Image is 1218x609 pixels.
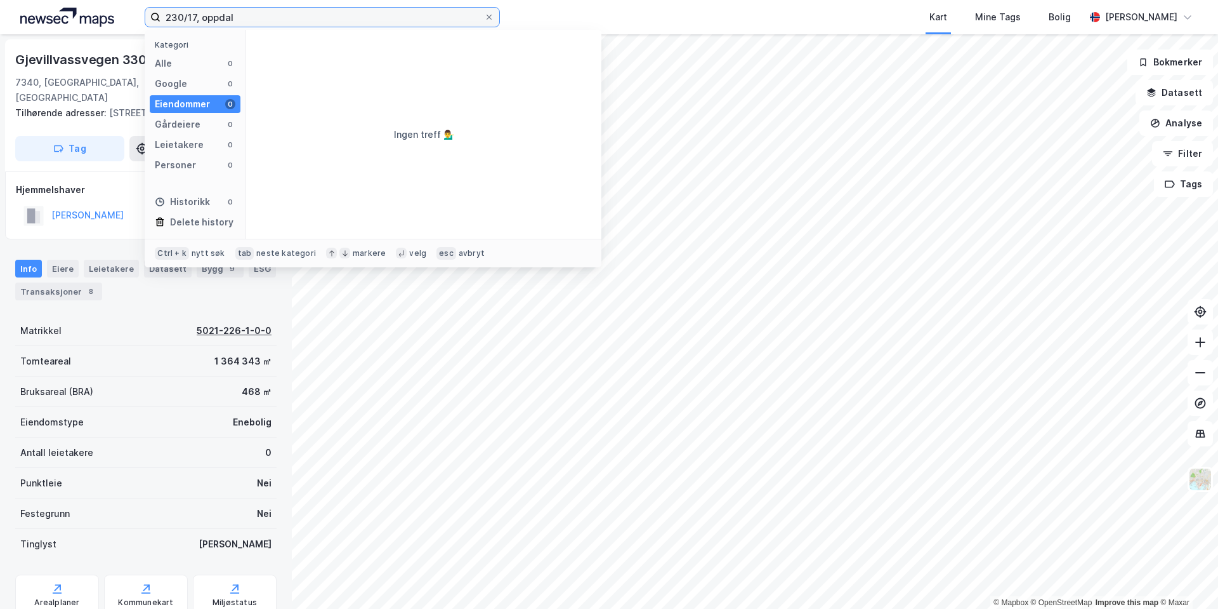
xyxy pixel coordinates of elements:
[199,537,272,552] div: [PERSON_NAME]
[15,107,109,118] span: Tilhørende adresser:
[34,598,79,608] div: Arealplaner
[1031,598,1092,607] a: OpenStreetMap
[155,56,172,71] div: Alle
[993,598,1028,607] a: Mapbox
[155,137,204,152] div: Leietakere
[84,260,139,278] div: Leietakere
[118,598,173,608] div: Kommunekart
[1155,548,1218,609] iframe: Chat Widget
[144,260,192,278] div: Datasett
[155,247,189,260] div: Ctrl + k
[233,415,272,430] div: Enebolig
[975,10,1021,25] div: Mine Tags
[249,260,276,278] div: ESG
[47,260,79,278] div: Eiere
[225,58,235,69] div: 0
[257,506,272,521] div: Nei
[192,248,225,258] div: nytt søk
[929,10,947,25] div: Kart
[15,75,219,105] div: 7340, [GEOGRAPHIC_DATA], [GEOGRAPHIC_DATA]
[242,384,272,399] div: 468 ㎡
[225,119,235,130] div: 0
[225,79,235,89] div: 0
[459,248,485,258] div: avbryt
[235,247,254,260] div: tab
[225,140,235,150] div: 0
[256,248,316,258] div: neste kategori
[20,415,84,430] div: Eiendomstype
[197,260,244,278] div: Bygg
[225,197,235,207] div: 0
[394,127,454,142] div: Ingen treff 💁‍♂️
[20,8,114,27] img: logo.a4113a55bc3d86da70a041830d287a7e.svg
[155,194,210,210] div: Historikk
[155,76,187,91] div: Google
[170,215,233,230] div: Delete history
[1105,10,1177,25] div: [PERSON_NAME]
[20,354,71,369] div: Tomteareal
[155,97,210,112] div: Eiendommer
[20,323,62,338] div: Matrikkel
[20,476,62,491] div: Punktleie
[225,99,235,109] div: 0
[20,537,56,552] div: Tinglyst
[213,598,257,608] div: Miljøstatus
[1155,548,1218,609] div: Kontrollprogram for chat
[1152,141,1213,166] button: Filter
[214,354,272,369] div: 1 364 343 ㎡
[15,136,124,161] button: Tag
[257,476,272,491] div: Nei
[20,445,93,460] div: Antall leietakere
[1049,10,1071,25] div: Bolig
[84,285,97,298] div: 8
[155,117,200,132] div: Gårdeiere
[409,248,426,258] div: velg
[1136,80,1213,105] button: Datasett
[1139,110,1213,136] button: Analyse
[1154,171,1213,197] button: Tags
[15,260,42,278] div: Info
[226,262,239,275] div: 9
[16,182,276,197] div: Hjemmelshaver
[155,157,196,173] div: Personer
[155,40,240,50] div: Kategori
[225,160,235,170] div: 0
[353,248,386,258] div: markere
[1188,467,1212,492] img: Z
[197,323,272,338] div: 5021-226-1-0-0
[1127,50,1213,75] button: Bokmerker
[15,50,149,70] div: Gjevillvassvegen 330
[20,384,93,399] div: Bruksareal (BRA)
[160,8,484,27] input: Søk på adresse, matrikkel, gårdeiere, leietakere eller personer
[15,105,266,121] div: [STREET_ADDRESS]
[20,506,70,521] div: Festegrunn
[436,247,456,260] div: esc
[265,445,272,460] div: 0
[15,283,102,300] div: Transaksjoner
[1096,598,1158,607] a: Improve this map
